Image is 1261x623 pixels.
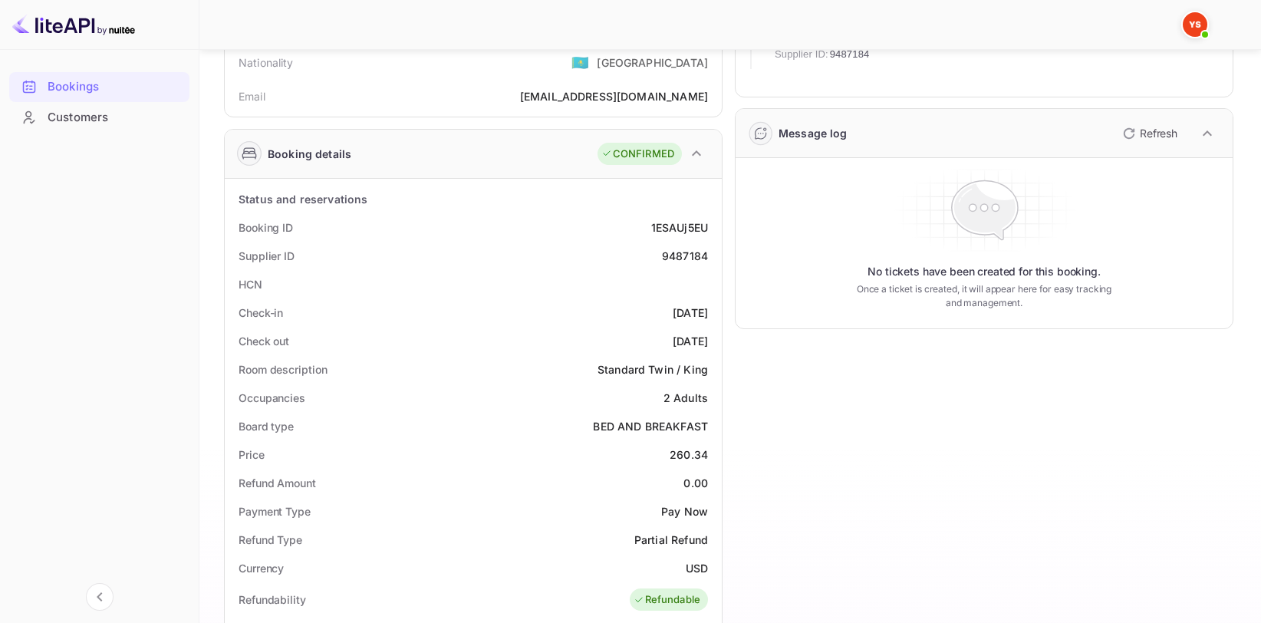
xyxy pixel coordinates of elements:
[597,54,708,71] div: [GEOGRAPHIC_DATA]
[520,88,708,104] div: [EMAIL_ADDRESS][DOMAIN_NAME]
[239,191,367,207] div: Status and reservations
[663,390,708,406] div: 2 Adults
[775,47,828,62] span: Supplier ID:
[239,592,306,608] div: Refundability
[239,418,294,434] div: Board type
[662,248,708,264] div: 9487184
[673,333,708,349] div: [DATE]
[9,103,189,131] a: Customers
[239,503,311,519] div: Payment Type
[601,147,674,162] div: CONFIRMED
[686,560,708,576] div: USD
[9,103,189,133] div: Customers
[239,532,302,548] div: Refund Type
[86,583,114,611] button: Collapse navigation
[868,264,1101,279] p: No tickets have been created for this booking.
[1140,125,1177,141] p: Refresh
[239,248,295,264] div: Supplier ID
[634,592,701,608] div: Refundable
[239,333,289,349] div: Check out
[48,78,182,96] div: Bookings
[651,219,708,236] div: 1ESAUj5EU
[851,282,1118,310] p: Once a ticket is created, it will appear here for easy tracking and management.
[9,72,189,101] a: Bookings
[239,305,283,321] div: Check-in
[593,418,708,434] div: BED AND BREAKFAST
[12,12,135,37] img: LiteAPI logo
[673,305,708,321] div: [DATE]
[239,88,265,104] div: Email
[9,72,189,102] div: Bookings
[239,276,262,292] div: HCN
[239,219,293,236] div: Booking ID
[239,447,265,463] div: Price
[634,532,708,548] div: Partial Refund
[1183,12,1207,37] img: Yandex Support
[830,47,870,62] span: 9487184
[239,560,284,576] div: Currency
[598,361,708,377] div: Standard Twin / King
[1114,121,1184,146] button: Refresh
[683,475,708,491] div: 0.00
[239,361,327,377] div: Room description
[779,125,848,141] div: Message log
[239,475,316,491] div: Refund Amount
[670,447,708,463] div: 260.34
[48,109,182,127] div: Customers
[661,503,708,519] div: Pay Now
[571,48,589,76] span: United States
[239,390,305,406] div: Occupancies
[239,54,294,71] div: Nationality
[268,146,351,162] div: Booking details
